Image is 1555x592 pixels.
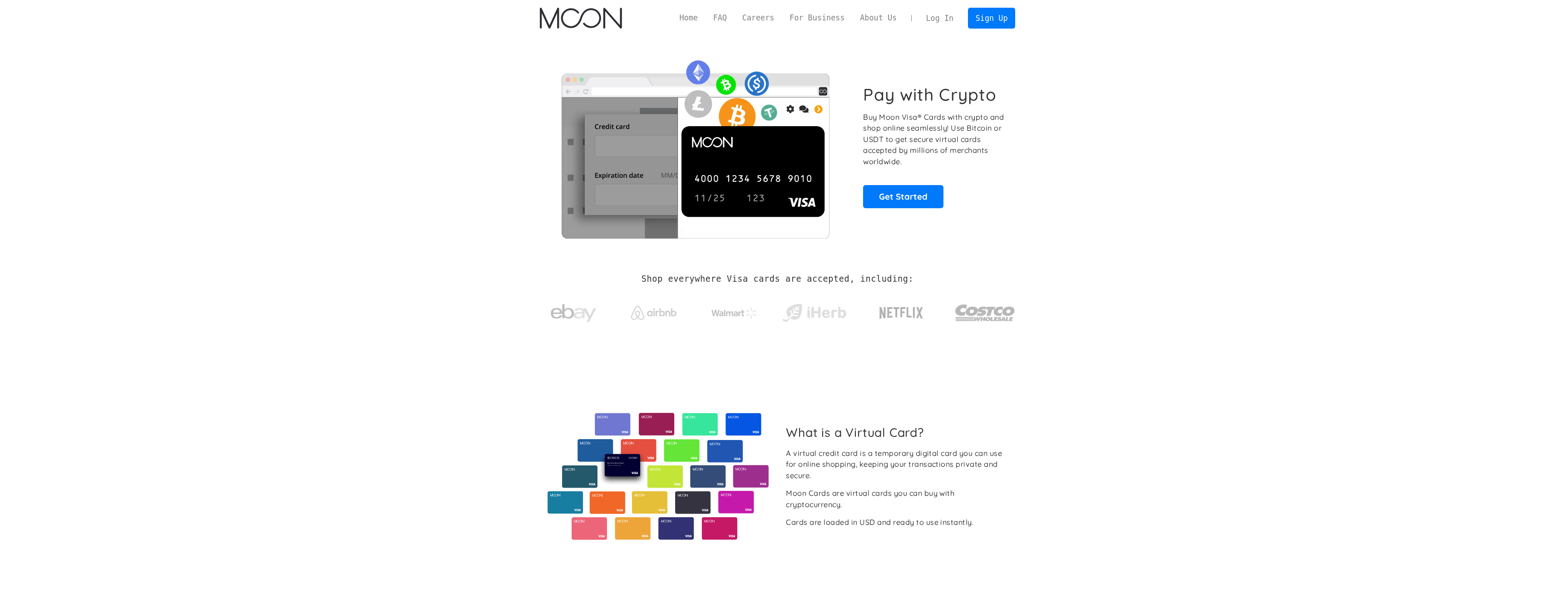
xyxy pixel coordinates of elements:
img: Virtual cards from Moon [546,413,770,540]
img: ebay [551,299,596,328]
a: Log In [918,8,961,28]
h2: What is a Virtual Card? [786,425,1008,440]
div: Cards are loaded in USD and ready to use instantly. [786,517,973,528]
img: Netflix [879,302,924,324]
img: Costco [955,296,1016,330]
img: Airbnb [631,306,676,320]
a: Careers [735,12,782,24]
a: ebay [540,290,607,332]
img: Moon Logo [540,8,622,29]
div: A virtual credit card is a temporary digital card you can use for online shopping, keeping your t... [786,448,1008,481]
a: Walmart [700,298,768,323]
a: iHerb [780,292,848,329]
a: FAQ [706,12,735,24]
a: Sign Up [968,8,1015,28]
img: Moon Cards let you spend your crypto anywhere Visa is accepted. [540,54,851,238]
a: Airbnb [620,297,687,324]
img: Walmart [711,308,757,318]
p: Buy Moon Visa® Cards with crypto and shop online seamlessly! Use Bitcoin or USDT to get secure vi... [863,112,1005,167]
a: For Business [782,12,852,24]
a: Home [672,12,706,24]
a: Costco [955,287,1016,334]
h1: Pay with Crypto [863,84,997,105]
a: Netflix [861,293,942,329]
a: Get Started [863,185,943,208]
h2: Shop everywhere Visa cards are accepted, including: [642,274,913,284]
a: About Us [852,12,904,24]
div: Moon Cards are virtual cards you can buy with cryptocurrency. [786,488,1008,510]
img: iHerb [780,301,848,325]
